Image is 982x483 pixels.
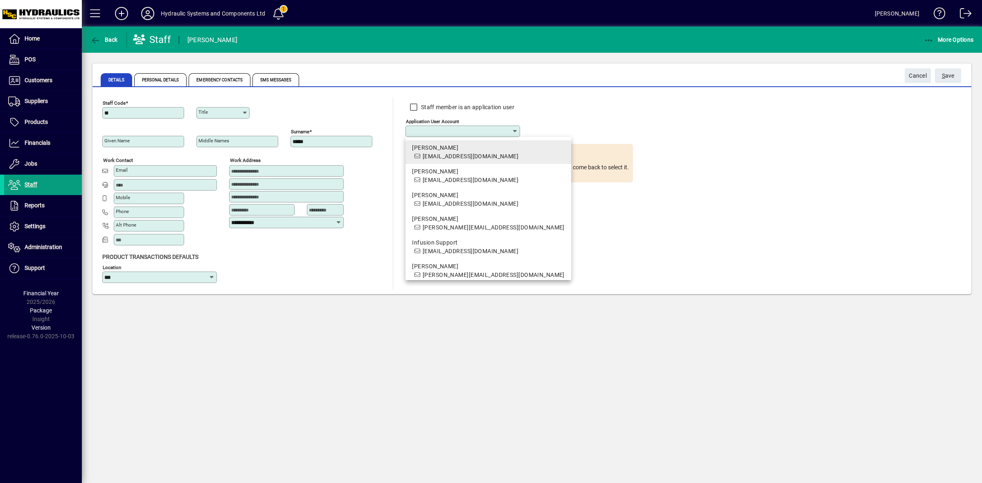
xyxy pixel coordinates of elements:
span: POS [25,56,36,63]
mat-label: Middle names [198,138,229,144]
div: [PERSON_NAME] [412,144,564,152]
mat-label: Location [103,265,121,270]
span: Home [25,35,40,42]
mat-option: Catriona Haines [405,164,571,188]
div: [PERSON_NAME] [412,191,564,200]
a: Knowledge Base [928,2,946,28]
span: ave [942,69,955,83]
label: Staff member is an application user [419,103,514,111]
div: Infusion Support [412,238,564,247]
span: Staff [25,181,37,188]
mat-label: Email [116,167,128,173]
span: Jobs [25,160,37,167]
mat-label: Title [198,109,208,115]
span: More Options [924,36,974,43]
button: Back [88,32,120,47]
a: Products [4,112,82,133]
div: [PERSON_NAME] [412,262,564,271]
span: Package [30,307,52,314]
span: Products [25,119,48,125]
mat-label: Surname [291,129,309,135]
mat-label: Alt Phone [116,222,136,228]
mat-option: Kellie Moore [405,259,571,283]
mat-label: Application user account [406,119,459,124]
button: More Options [922,32,976,47]
span: Details [101,73,132,86]
a: Jobs [4,154,82,174]
mat-label: Phone [116,209,129,214]
div: Hydraulic Systems and Components Ltd [161,7,265,20]
a: Customers [4,70,82,91]
mat-label: Staff Code [103,100,126,106]
div: Staff [133,33,171,46]
span: Customers [25,77,52,83]
a: Support [4,258,82,279]
span: Financial Year [23,290,59,297]
mat-label: Given name [104,138,130,144]
span: Emergency Contacts [189,73,250,86]
span: SMS Messages [252,73,299,86]
span: Support [25,265,45,271]
span: [EMAIL_ADDRESS][DOMAIN_NAME] [423,248,518,254]
span: [EMAIL_ADDRESS][DOMAIN_NAME] [423,177,518,183]
mat-label: Mobile [116,195,130,200]
span: Version [32,324,51,331]
span: Cancel [909,69,927,83]
span: [PERSON_NAME][EMAIL_ADDRESS][DOMAIN_NAME] [423,224,565,231]
span: Product Transactions Defaults [102,254,198,260]
a: POS [4,49,82,70]
a: Logout [954,2,972,28]
span: Settings [25,223,45,229]
div: [PERSON_NAME] [412,167,564,176]
span: Suppliers [25,98,48,104]
app-page-header-button: Back [82,32,127,47]
a: Settings [4,216,82,237]
div: [PERSON_NAME] [412,215,564,223]
span: S [942,72,945,79]
div: [PERSON_NAME] [875,7,919,20]
span: Back [90,36,118,43]
a: Administration [4,237,82,258]
mat-option: Chrisie Brady [405,188,571,211]
span: Reports [25,202,45,209]
a: Financials [4,133,82,153]
button: Save [935,68,961,83]
a: Home [4,29,82,49]
span: [EMAIL_ADDRESS][DOMAIN_NAME] [423,153,518,160]
span: Personal Details [134,73,187,86]
div: [PERSON_NAME] [187,34,237,47]
mat-option: Al McInroe [405,140,571,164]
span: Financials [25,139,50,146]
mat-option: Infusion Support [405,235,571,259]
button: Add [108,6,135,21]
span: Administration [25,244,62,250]
span: [EMAIL_ADDRESS][DOMAIN_NAME] [423,200,518,207]
button: Profile [135,6,161,21]
a: Suppliers [4,91,82,112]
span: [PERSON_NAME][EMAIL_ADDRESS][DOMAIN_NAME] [423,272,565,278]
mat-option: Glynn Smith [405,211,571,235]
a: Reports [4,195,82,216]
button: Cancel [905,68,931,83]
